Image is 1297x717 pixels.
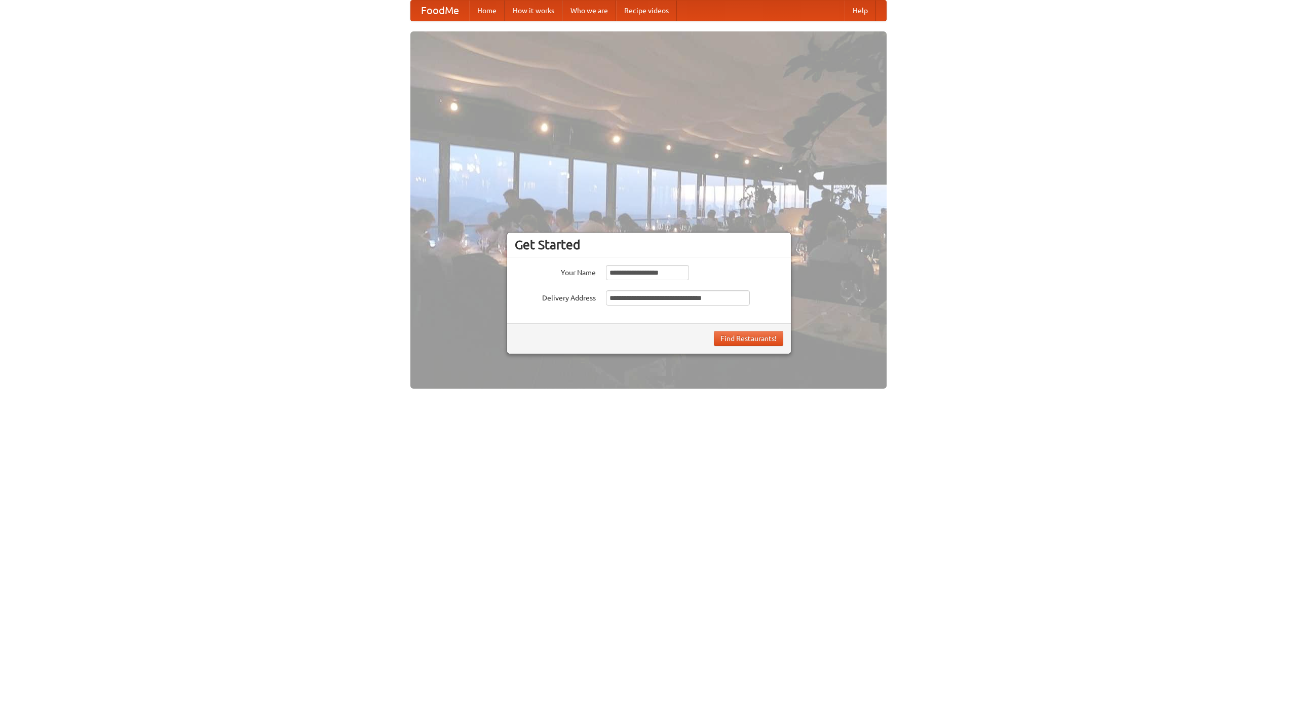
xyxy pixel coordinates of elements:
button: Find Restaurants! [714,331,783,346]
a: Who we are [562,1,616,21]
a: Home [469,1,505,21]
a: Help [845,1,876,21]
a: FoodMe [411,1,469,21]
label: Delivery Address [515,290,596,303]
a: Recipe videos [616,1,677,21]
h3: Get Started [515,237,783,252]
a: How it works [505,1,562,21]
label: Your Name [515,265,596,278]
